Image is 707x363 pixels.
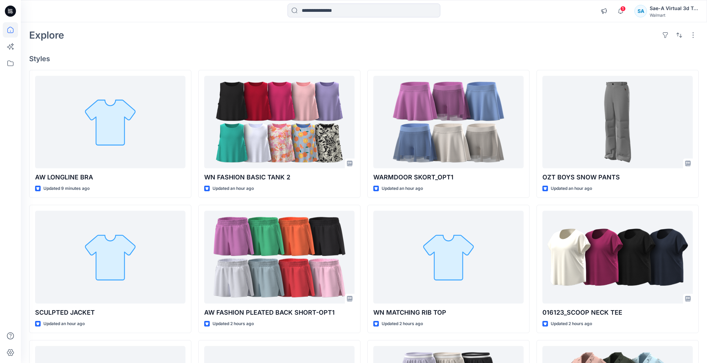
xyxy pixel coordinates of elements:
p: WN FASHION BASIC TANK 2 [204,172,355,182]
p: Updated an hour ago [382,185,423,192]
h4: Styles [29,55,699,63]
p: WN MATCHING RIB TOP [373,308,524,317]
p: AW FASHION PLEATED BACK SHORT-OPT1 [204,308,355,317]
div: Sae-A Virtual 3d Team [650,4,698,13]
span: 1 [620,6,626,11]
p: Updated 2 hours ago [551,320,592,328]
p: Updated an hour ago [43,320,85,328]
div: SA [634,5,647,17]
p: Updated an hour ago [213,185,254,192]
a: SCULPTED JACKET [35,211,185,303]
p: Updated an hour ago [551,185,592,192]
a: AW FASHION PLEATED BACK SHORT-OPT1 [204,211,355,303]
p: AW LONGLINE BRA [35,172,185,182]
div: Walmart [650,13,698,18]
p: WARMDOOR SKORT_OPT1 [373,172,524,182]
a: WARMDOOR SKORT_OPT1 [373,76,524,168]
p: Updated 2 hours ago [213,320,254,328]
p: Updated 9 minutes ago [43,185,90,192]
p: SCULPTED JACKET [35,308,185,317]
h2: Explore [29,30,64,41]
a: WN FASHION BASIC TANK 2 [204,76,355,168]
p: Updated 2 hours ago [382,320,423,328]
p: 016123_SCOOP NECK TEE [542,308,693,317]
a: WN MATCHING RIB TOP [373,211,524,303]
a: AW LONGLINE BRA [35,76,185,168]
a: 016123_SCOOP NECK TEE [542,211,693,303]
p: OZT BOYS SNOW PANTS [542,172,693,182]
a: OZT BOYS SNOW PANTS [542,76,693,168]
